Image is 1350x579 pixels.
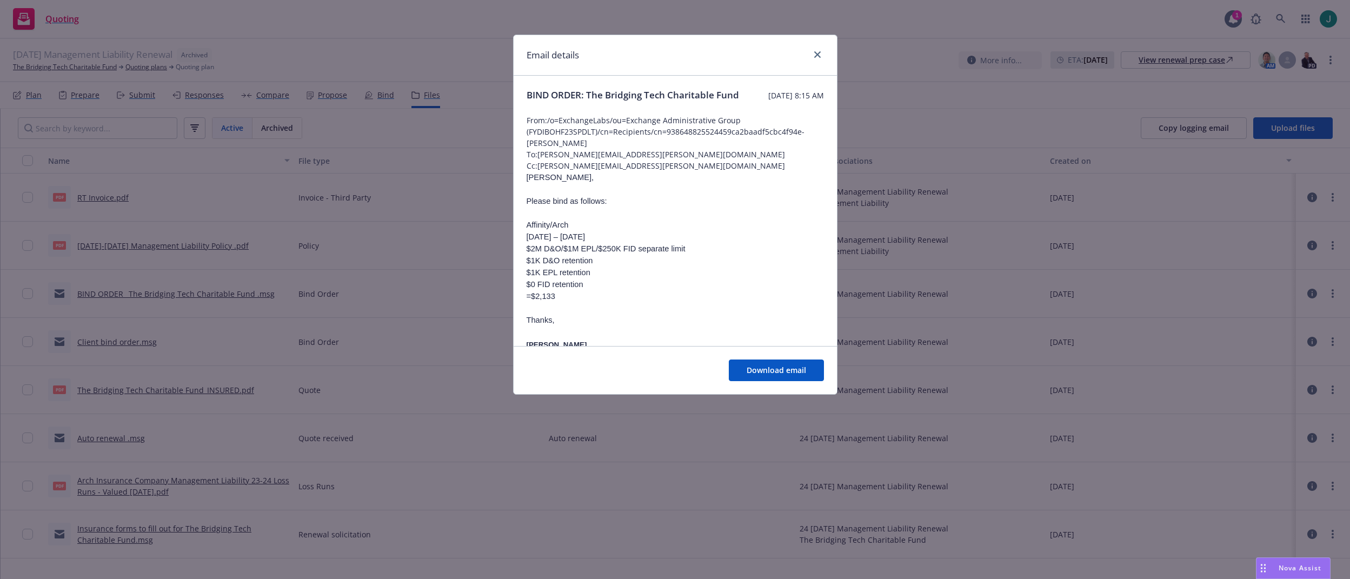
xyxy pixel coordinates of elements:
button: Nova Assist [1256,557,1331,579]
button: Download email [729,360,824,381]
span: [DATE] 8:15 AM [768,90,824,101]
span: From: /o=ExchangeLabs/ou=Exchange Administrative Group (FYDIBOHF23SPDLT)/cn=Recipients/cn=9386488... [527,115,824,149]
p: [PERSON_NAME], [527,171,824,183]
span: Download email [747,365,806,375]
span: To: [PERSON_NAME][EMAIL_ADDRESS][PERSON_NAME][DOMAIN_NAME] [527,149,824,160]
span: Cc: [PERSON_NAME][EMAIL_ADDRESS][PERSON_NAME][DOMAIN_NAME] [527,160,824,171]
p: $0 FID retention [527,278,824,290]
h1: Email details [527,48,579,62]
p: =$2,133 [527,290,824,302]
p: $1K D&O retention [527,255,824,267]
p: $1K EPL retention [527,267,824,278]
span: [PERSON_NAME] [527,341,587,349]
span: BIND ORDER: The Bridging Tech Charitable Fund [527,89,739,102]
div: Drag to move [1256,558,1270,578]
a: close [811,48,824,61]
p: [DATE] – [DATE] [527,231,824,243]
p: Affinity/Arch [527,219,824,231]
span: Nova Assist [1279,563,1321,573]
p: Please bind as follows: [527,195,824,207]
p: $2M D&O/$1M EPL/$250K FID separate limit [527,243,824,255]
span: Thanks, [527,316,555,324]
